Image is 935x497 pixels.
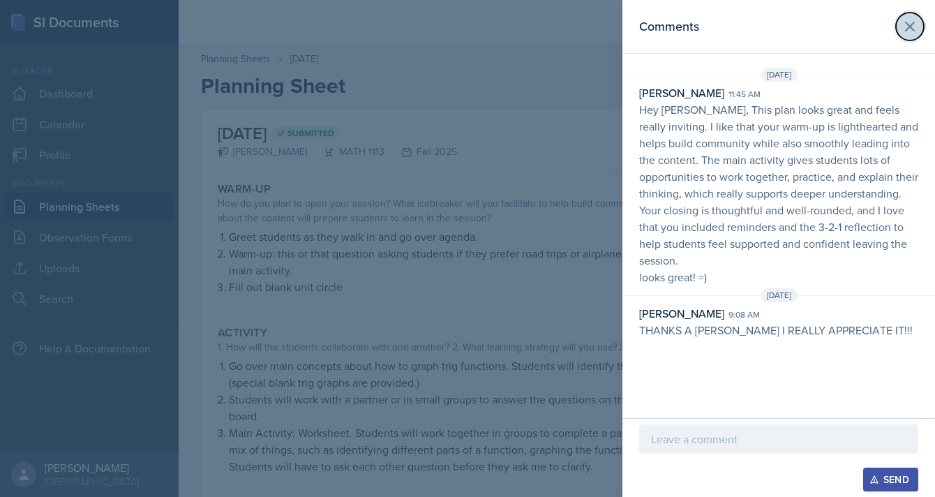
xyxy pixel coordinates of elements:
[639,305,724,322] div: [PERSON_NAME]
[863,468,918,491] button: Send
[639,101,918,269] p: Hey [PERSON_NAME], This plan looks great and feels really inviting. I like that your warm-up is l...
[872,474,909,485] div: Send
[639,17,699,36] h2: Comments
[639,269,918,285] p: looks great! =)
[761,288,798,302] span: [DATE]
[761,68,798,82] span: [DATE]
[728,88,761,101] div: 11:45 am
[639,322,918,339] p: THANKS A [PERSON_NAME] I REALLY APPRECIATE IT!!!
[639,84,724,101] div: [PERSON_NAME]
[728,309,760,321] div: 9:08 am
